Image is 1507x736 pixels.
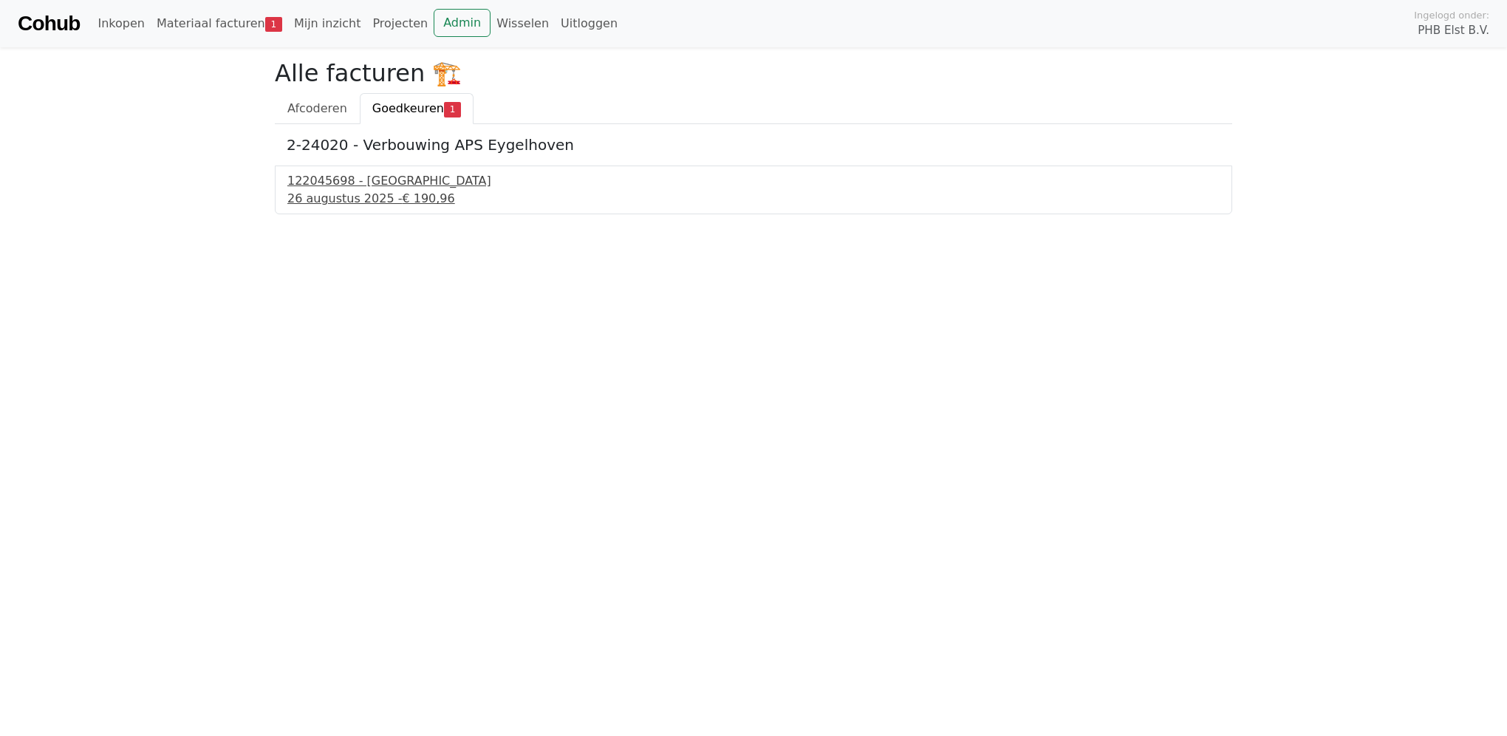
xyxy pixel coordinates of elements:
span: 1 [265,17,282,32]
a: Mijn inzicht [288,9,367,38]
a: Uitloggen [555,9,623,38]
span: Ingelogd onder: [1414,8,1489,22]
a: 122045698 - [GEOGRAPHIC_DATA]26 augustus 2025 -€ 190,96 [287,172,1220,208]
span: 1 [444,102,461,117]
h2: Alle facturen 🏗️ [275,59,1232,87]
a: Projecten [366,9,434,38]
a: Afcoderen [275,93,360,124]
a: Materiaal facturen1 [151,9,288,38]
a: Cohub [18,6,80,41]
a: Admin [434,9,491,37]
span: Goedkeuren [372,101,444,115]
div: 122045698 - [GEOGRAPHIC_DATA] [287,172,1220,190]
span: € 190,96 [402,191,454,205]
span: PHB Elst B.V. [1418,22,1489,39]
a: Wisselen [491,9,555,38]
h5: 2-24020 - Verbouwing APS Eygelhoven [287,136,1220,154]
a: Inkopen [92,9,150,38]
a: Goedkeuren1 [360,93,474,124]
div: 26 augustus 2025 - [287,190,1220,208]
span: Afcoderen [287,101,347,115]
